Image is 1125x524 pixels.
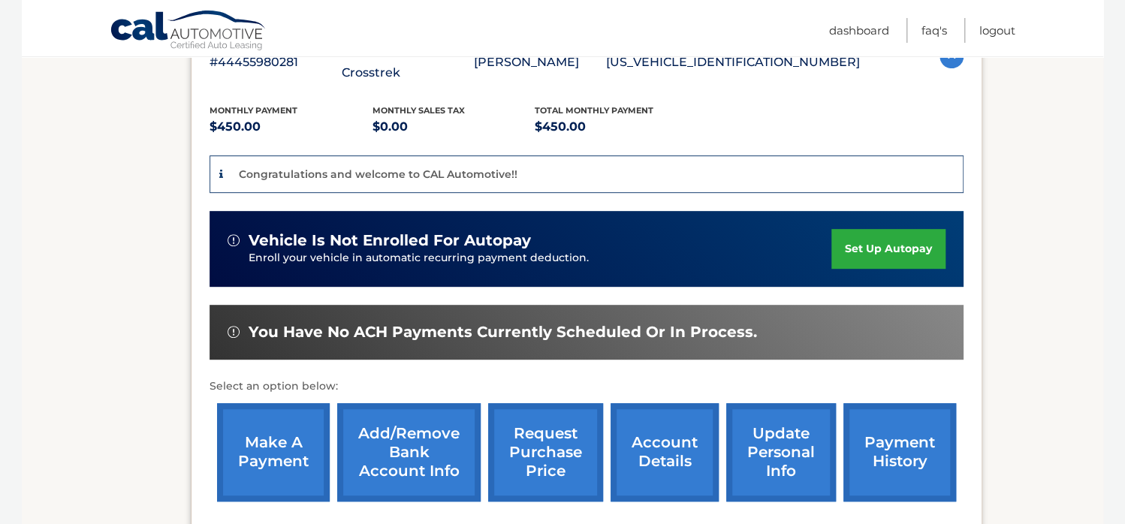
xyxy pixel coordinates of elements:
span: Monthly sales Tax [372,105,465,116]
p: $450.00 [535,116,698,137]
p: [US_VEHICLE_IDENTIFICATION_NUMBER] [606,52,860,73]
p: $0.00 [372,116,535,137]
a: update personal info [726,403,836,501]
a: FAQ's [921,18,947,43]
a: make a payment [217,403,330,501]
a: Logout [979,18,1015,43]
p: Select an option below: [210,378,964,396]
span: Total Monthly Payment [535,105,653,116]
span: You have no ACH payments currently scheduled or in process. [249,323,757,342]
p: $450.00 [210,116,372,137]
img: alert-white.svg [228,234,240,246]
a: account details [611,403,719,501]
span: Monthly Payment [210,105,297,116]
a: payment history [843,403,956,501]
a: request purchase price [488,403,603,501]
p: 2025 Subaru Crosstrek [342,41,474,83]
span: vehicle is not enrolled for autopay [249,231,531,250]
a: Add/Remove bank account info [337,403,481,501]
p: [PERSON_NAME] [474,52,606,73]
p: Congratulations and welcome to CAL Automotive!! [239,167,517,181]
p: #44455980281 [210,52,342,73]
a: Dashboard [829,18,889,43]
p: Enroll your vehicle in automatic recurring payment deduction. [249,250,831,267]
img: alert-white.svg [228,326,240,338]
a: Cal Automotive [110,10,267,53]
a: set up autopay [831,229,946,269]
